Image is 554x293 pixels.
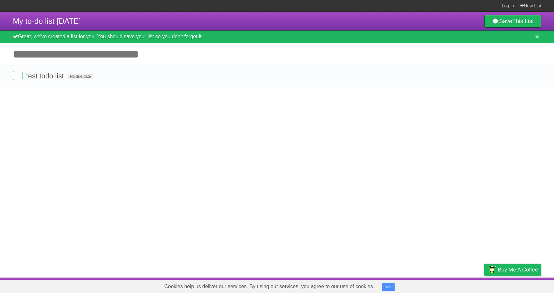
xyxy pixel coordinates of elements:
[158,280,381,293] span: Cookies help us deliver our services. By using our services, you agree to our use of cookies.
[476,279,493,291] a: Privacy
[454,279,468,291] a: Terms
[67,74,94,79] span: No due date
[26,72,65,80] span: test todo list
[498,264,538,275] span: Buy me a coffee
[484,264,541,276] a: Buy me a coffee
[420,279,446,291] a: Developers
[501,279,541,291] a: Suggest a feature
[13,71,22,80] label: Done
[399,279,412,291] a: About
[484,15,541,28] a: SaveThis List
[487,264,496,275] img: Buy me a coffee
[512,18,534,24] b: This List
[382,283,395,291] button: OK
[13,17,81,25] span: My to-do list [DATE]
